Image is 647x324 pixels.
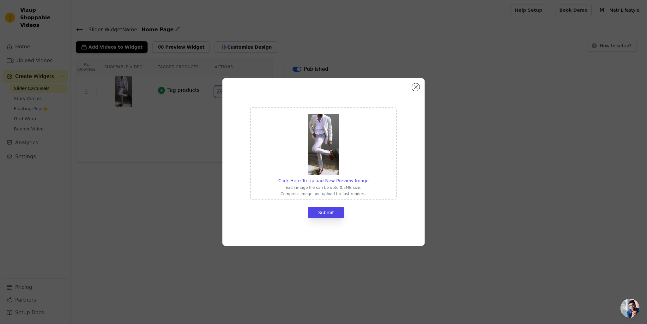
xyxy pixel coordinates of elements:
p: Compress image and upload for fast renders. [278,191,369,196]
button: Close modal [412,83,420,91]
img: preview [308,114,339,175]
p: Each image file can be upto 0.5MB size. [278,185,369,190]
span: Click Here To Upload New Preview Image [278,178,369,183]
button: Submit [308,207,344,218]
div: Open chat [620,299,639,318]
